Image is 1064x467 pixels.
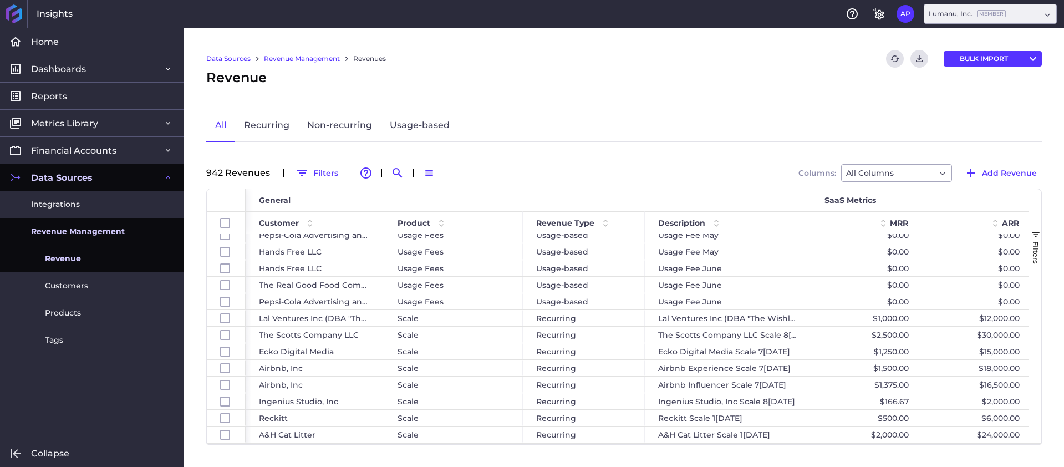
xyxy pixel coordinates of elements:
[523,327,645,343] div: Recurring
[259,294,371,309] span: Pepsi-Cola Advertising and Marketing, Inc.
[811,360,922,376] div: $1,500.00
[398,294,444,309] span: Usage Fees
[398,244,444,260] span: Usage Fees
[523,227,645,243] div: Usage-based
[207,343,246,360] div: Press SPACE to select this row.
[523,243,645,260] div: Usage-based
[206,169,277,177] div: 942 Revenue s
[259,244,322,260] span: Hands Free LLC
[645,427,811,443] div: A&H Cat Litter Scale 1[DATE]
[259,344,334,359] span: Ecko Digital Media
[207,260,246,277] div: Press SPACE to select this row.
[645,343,811,359] div: Ecko Digital Media Scale 7[DATE]
[398,410,419,426] span: Scale
[645,293,811,309] div: Usage Fee June
[841,164,952,182] div: Dropdown select
[811,243,922,260] div: $0.00
[645,277,811,293] div: Usage Fee June
[811,393,922,409] div: $166.67
[536,218,594,228] span: Revenue Type
[291,164,343,182] button: Filters
[645,327,811,343] div: The Scotts Company LLC Scale 8[DATE]
[45,280,88,292] span: Customers
[824,195,876,205] span: SaaS Metrics
[398,311,419,326] span: Scale
[398,261,444,276] span: Usage Fees
[31,118,98,129] span: Metrics Library
[523,260,645,276] div: Usage-based
[398,427,419,443] span: Scale
[353,54,386,64] a: Revenues
[645,377,811,393] div: Airbnb Influencer Scale 7[DATE]
[922,310,1033,326] div: $12,000.00
[811,260,922,276] div: $0.00
[982,167,1037,179] span: Add Revenue
[658,218,705,228] span: Description
[870,5,888,23] button: General Settings
[259,377,303,393] span: Airbnb, Inc
[922,327,1033,343] div: $30,000.00
[398,327,419,343] span: Scale
[31,199,80,210] span: Integrations
[922,293,1033,309] div: $0.00
[645,260,811,276] div: Usage Fee June
[890,218,908,228] span: MRR
[259,410,288,426] span: Reckitt
[1002,218,1019,228] span: ARR
[264,54,340,64] a: Revenue Management
[645,227,811,243] div: Usage Fee May
[1031,241,1040,264] span: Filters
[811,427,922,443] div: $2,000.00
[922,410,1033,426] div: $6,000.00
[398,344,419,359] span: Scale
[897,5,914,23] button: User Menu
[922,243,1033,260] div: $0.00
[207,277,246,293] div: Press SPACE to select this row.
[922,227,1033,243] div: $0.00
[207,227,246,243] div: Press SPACE to select this row.
[259,311,371,326] span: Lal Ventures Inc (DBA "The Wishly Group")
[259,427,315,443] span: A&H Cat Litter
[645,393,811,409] div: Ingenius Studio, Inc Scale 8[DATE]
[922,393,1033,409] div: $2,000.00
[523,410,645,426] div: Recurring
[31,36,59,48] span: Home
[381,110,459,142] a: Usage-based
[31,63,86,75] span: Dashboards
[811,377,922,393] div: $1,375.00
[206,54,251,64] a: Data Sources
[886,50,904,68] button: Refresh
[523,360,645,376] div: Recurring
[398,218,430,228] span: Product
[31,172,93,184] span: Data Sources
[922,343,1033,359] div: $15,000.00
[259,218,299,228] span: Customer
[207,310,246,327] div: Press SPACE to select this row.
[811,293,922,309] div: $0.00
[523,427,645,443] div: Recurring
[811,277,922,293] div: $0.00
[523,343,645,359] div: Recurring
[389,164,406,182] button: Search by
[235,110,298,142] a: Recurring
[922,427,1033,443] div: $24,000.00
[523,277,645,293] div: Usage-based
[398,377,419,393] span: Scale
[207,360,246,377] div: Press SPACE to select this row.
[910,50,928,68] button: Download
[811,327,922,343] div: $2,500.00
[398,394,419,409] span: Scale
[523,393,645,409] div: Recurring
[207,427,246,443] div: Press SPACE to select this row.
[206,68,267,88] span: Revenue
[207,327,246,343] div: Press SPACE to select this row.
[259,261,322,276] span: Hands Free LLC
[977,10,1006,17] ins: Member
[259,327,359,343] span: The Scotts Company LLC
[922,277,1033,293] div: $0.00
[811,343,922,359] div: $1,250.00
[944,51,1024,67] button: BULK IMPORT
[207,243,246,260] div: Press SPACE to select this row.
[298,110,381,142] a: Non-recurring
[207,410,246,427] div: Press SPACE to select this row.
